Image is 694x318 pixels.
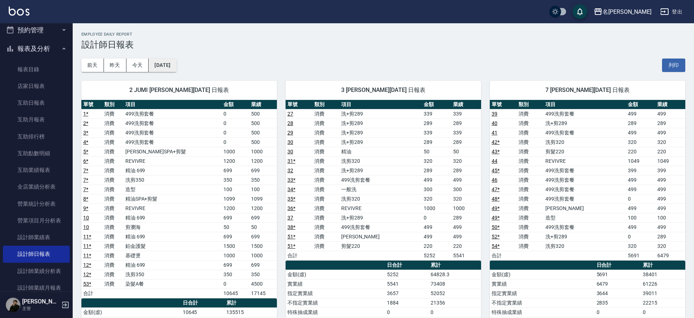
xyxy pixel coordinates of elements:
[181,298,225,308] th: 日合計
[102,175,124,185] td: 消費
[451,147,481,156] td: 50
[422,109,452,118] td: 339
[451,109,481,118] td: 339
[249,194,277,204] td: 1099
[286,100,481,261] table: a dense table
[312,166,339,175] td: 消費
[626,222,656,232] td: 499
[222,279,249,289] td: 0
[499,86,677,94] span: 7 [PERSON_NAME][DATE] 日報表
[286,251,312,260] td: 合計
[124,279,222,289] td: 染髮A餐
[3,178,70,195] a: 全店業績分析表
[124,204,222,213] td: REVIVRE
[102,194,124,204] td: 消費
[655,213,685,222] td: 100
[490,270,595,279] td: 金額(虛)
[655,128,685,137] td: 499
[3,128,70,145] a: 互助排行榜
[429,270,481,279] td: 64828.3
[626,194,656,204] td: 0
[662,59,685,72] button: 列印
[517,166,544,175] td: 消費
[595,279,641,289] td: 6479
[286,270,385,279] td: 金額(虛)
[222,185,249,194] td: 100
[102,109,124,118] td: 消費
[490,100,517,109] th: 單號
[422,166,452,175] td: 289
[517,100,544,109] th: 類別
[626,109,656,118] td: 499
[3,61,70,78] a: 報表目錄
[517,109,544,118] td: 消費
[451,156,481,166] td: 320
[657,5,685,19] button: 登出
[339,109,422,118] td: 洗+剪289
[222,175,249,185] td: 350
[222,166,249,175] td: 699
[544,185,626,194] td: 499洗剪套餐
[544,241,626,251] td: 洗剪320
[312,222,339,232] td: 消費
[9,7,29,16] img: Logo
[124,109,222,118] td: 499洗剪套餐
[655,251,685,260] td: 6479
[422,147,452,156] td: 50
[451,175,481,185] td: 499
[102,156,124,166] td: 消費
[222,118,249,128] td: 0
[3,94,70,111] a: 互助日報表
[149,59,176,72] button: [DATE]
[102,260,124,270] td: 消費
[339,137,422,147] td: 洗+剪289
[81,40,685,50] h3: 設計師日報表
[339,156,422,166] td: 洗剪320
[249,109,277,118] td: 500
[626,118,656,128] td: 289
[287,139,293,145] a: 30
[492,111,497,117] a: 39
[655,156,685,166] td: 1049
[641,279,685,289] td: 61226
[102,128,124,137] td: 消費
[385,270,429,279] td: 5252
[222,270,249,279] td: 350
[626,156,656,166] td: 1049
[544,204,626,213] td: [PERSON_NAME]
[655,194,685,204] td: 499
[249,270,277,279] td: 350
[490,279,595,289] td: 實業績
[249,147,277,156] td: 1000
[422,204,452,213] td: 1000
[286,298,385,307] td: 不指定實業績
[3,279,70,296] a: 設計師業績月報表
[222,147,249,156] td: 1000
[222,232,249,241] td: 699
[3,212,70,229] a: 營業項目月分析表
[3,21,70,40] button: 預約管理
[286,289,385,298] td: 指定實業績
[124,194,222,204] td: 精油SPA+剪髮
[429,289,481,298] td: 52052
[312,213,339,222] td: 消費
[641,261,685,270] th: 累計
[249,251,277,260] td: 1000
[312,241,339,251] td: 消費
[517,185,544,194] td: 消費
[126,59,149,72] button: 今天
[124,137,222,147] td: 499洗剪套餐
[492,130,497,136] a: 41
[602,7,651,16] div: 名[PERSON_NAME]
[249,213,277,222] td: 699
[222,194,249,204] td: 1099
[124,166,222,175] td: 精油 699
[544,109,626,118] td: 499洗剪套餐
[339,185,422,194] td: 一般洗
[22,298,59,305] h5: [PERSON_NAME]
[517,137,544,147] td: 消費
[3,39,70,58] button: 報表及分析
[294,86,472,94] span: 3 [PERSON_NAME][DATE] 日報表
[312,109,339,118] td: 消費
[626,213,656,222] td: 100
